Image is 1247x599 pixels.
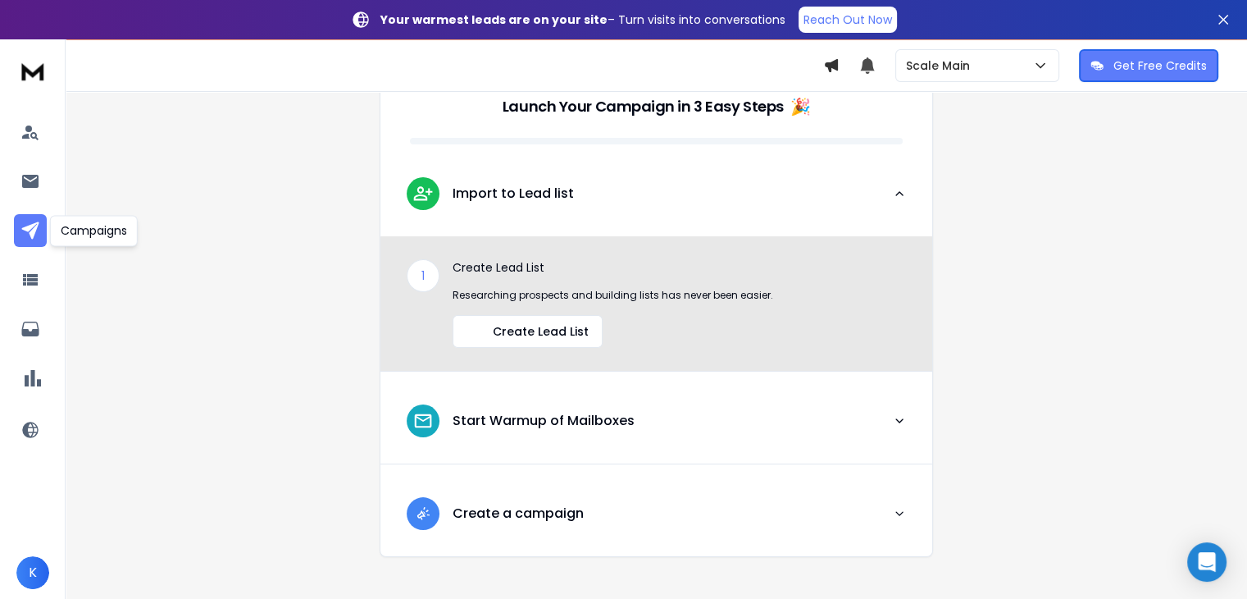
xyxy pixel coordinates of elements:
button: K [16,556,49,589]
div: 1 [407,259,439,292]
p: Launch Your Campaign in 3 Easy Steps [503,95,784,118]
img: logo [16,56,49,86]
span: 🎉 [790,95,811,118]
p: Researching prospects and building lists has never been easier. [453,289,906,302]
div: leadImport to Lead list [380,236,932,371]
div: Open Intercom Messenger [1187,542,1227,582]
button: Create Lead List [453,315,603,348]
img: lead [412,503,434,524]
p: Create a campaign [453,504,584,524]
img: lead [412,410,434,432]
button: Get Free Credits [1079,49,1218,82]
p: Scale Main [906,57,976,74]
p: Import to Lead list [453,184,574,203]
p: Start Warmup of Mailboxes [453,411,635,431]
img: lead [412,183,434,203]
strong: Your warmest leads are on your site [380,11,608,28]
p: – Turn visits into conversations [380,11,785,28]
p: Get Free Credits [1113,57,1207,74]
button: leadImport to Lead list [380,164,932,236]
p: Reach Out Now [803,11,892,28]
button: leadCreate a campaign [380,484,932,556]
a: Reach Out Now [799,7,897,33]
div: Campaigns [50,215,138,246]
button: leadStart Warmup of Mailboxes [380,391,932,464]
p: Create Lead List [453,259,906,276]
img: lead [466,322,486,341]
